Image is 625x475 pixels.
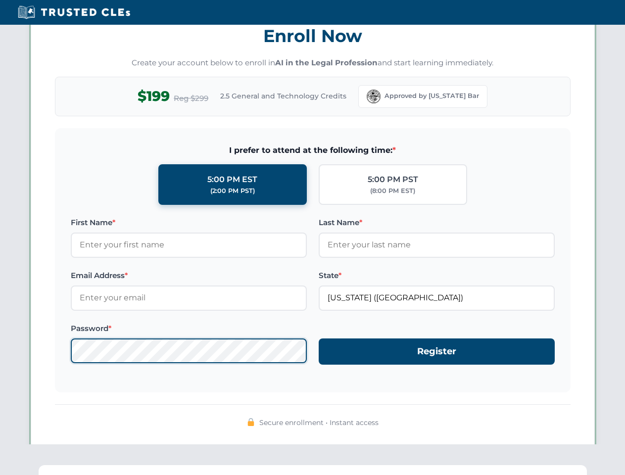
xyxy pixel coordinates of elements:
[71,285,307,310] input: Enter your email
[247,418,255,426] img: 🔒
[15,5,133,20] img: Trusted CLEs
[210,186,255,196] div: (2:00 PM PST)
[71,323,307,334] label: Password
[71,233,307,257] input: Enter your first name
[370,186,415,196] div: (8:00 PM EST)
[319,338,555,365] button: Register
[319,217,555,229] label: Last Name
[259,417,379,428] span: Secure enrollment • Instant access
[174,93,208,104] span: Reg $299
[220,91,346,101] span: 2.5 General and Technology Credits
[71,270,307,282] label: Email Address
[385,91,479,101] span: Approved by [US_STATE] Bar
[71,217,307,229] label: First Name
[138,85,170,107] span: $199
[55,57,571,69] p: Create your account below to enroll in and start learning immediately.
[207,173,257,186] div: 5:00 PM EST
[319,233,555,257] input: Enter your last name
[275,58,378,67] strong: AI in the Legal Profession
[55,20,571,51] h3: Enroll Now
[367,90,381,103] img: Florida Bar
[319,285,555,310] input: Florida (FL)
[319,270,555,282] label: State
[71,144,555,157] span: I prefer to attend at the following time:
[368,173,418,186] div: 5:00 PM PST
